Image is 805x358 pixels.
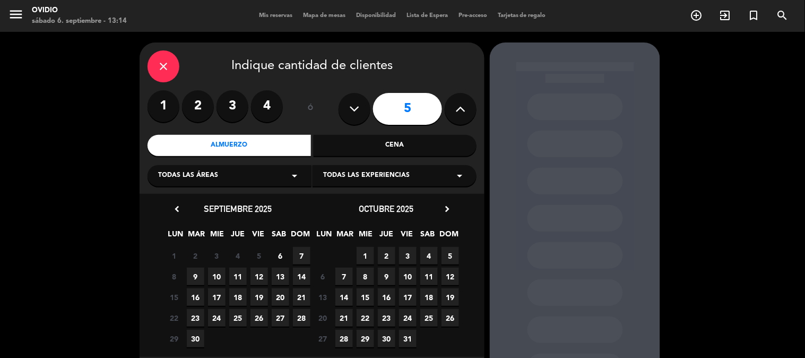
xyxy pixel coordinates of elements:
label: 1 [148,90,179,122]
span: 6 [272,247,289,265]
span: 14 [335,288,353,306]
span: 3 [208,247,226,265]
i: turned_in_not [748,9,760,22]
span: 16 [187,288,204,306]
span: 24 [399,309,417,327]
div: sábado 6. septiembre - 13:14 [32,16,127,27]
span: Todas las áreas [158,171,218,181]
span: 22 [357,309,374,327]
span: 25 [420,309,438,327]
label: 3 [217,90,248,122]
span: 7 [293,247,310,265]
i: arrow_drop_down [453,169,466,182]
label: 4 [251,90,283,122]
span: LUN [316,228,333,245]
span: 22 [166,309,183,327]
span: 26 [442,309,459,327]
span: 2 [378,247,395,265]
span: 26 [250,309,268,327]
span: 25 [229,309,247,327]
span: 15 [357,288,374,306]
span: 12 [442,268,459,285]
span: DOM [291,228,309,245]
span: Pre-acceso [453,13,492,19]
div: Ovidio [32,5,127,16]
span: 9 [187,268,204,285]
span: 19 [442,288,459,306]
i: search [776,9,789,22]
div: ó [293,90,328,127]
span: MIE [209,228,226,245]
span: 10 [399,268,417,285]
span: 18 [420,288,438,306]
span: 21 [293,288,310,306]
span: 7 [335,268,353,285]
span: septiembre 2025 [204,203,272,214]
span: Disponibilidad [351,13,401,19]
i: close [157,60,170,73]
span: 3 [399,247,417,265]
span: 8 [357,268,374,285]
span: JUE [229,228,247,245]
span: 13 [272,268,289,285]
span: 24 [208,309,226,327]
span: 27 [272,309,289,327]
span: 5 [442,247,459,265]
div: Indique cantidad de clientes [148,50,477,82]
span: MAR [188,228,205,245]
span: 11 [420,268,438,285]
span: 23 [378,309,395,327]
span: 16 [378,288,395,306]
span: 17 [399,288,417,306]
div: Almuerzo [148,135,311,156]
span: LUN [167,228,185,245]
span: MAR [336,228,354,245]
span: 29 [357,330,374,347]
span: 31 [399,330,417,347]
span: Todas las experiencias [323,171,410,181]
span: 27 [314,330,332,347]
span: 6 [314,268,332,285]
i: arrow_drop_down [288,169,301,182]
span: 11 [229,268,247,285]
label: 2 [182,90,214,122]
i: exit_to_app [719,9,732,22]
i: add_circle_outline [690,9,703,22]
span: 30 [378,330,395,347]
span: 17 [208,288,226,306]
span: 21 [335,309,353,327]
span: 13 [314,288,332,306]
span: 1 [357,247,374,265]
span: 19 [250,288,268,306]
span: 28 [335,330,353,347]
span: 28 [293,309,310,327]
span: 15 [166,288,183,306]
span: 20 [272,288,289,306]
i: chevron_right [442,203,453,215]
div: Cena [314,135,477,156]
span: 30 [187,330,204,347]
span: 29 [166,330,183,347]
span: 23 [187,309,204,327]
span: 9 [378,268,395,285]
span: MIE [357,228,375,245]
span: VIE [399,228,416,245]
span: octubre 2025 [359,203,414,214]
span: Lista de Espera [401,13,453,19]
span: 2 [187,247,204,265]
span: 12 [250,268,268,285]
span: 4 [420,247,438,265]
span: 8 [166,268,183,285]
span: Mis reservas [254,13,298,19]
span: 14 [293,268,310,285]
span: DOM [440,228,457,245]
span: 18 [229,288,247,306]
span: 1 [166,247,183,265]
span: 10 [208,268,226,285]
span: 5 [250,247,268,265]
span: Tarjetas de regalo [492,13,551,19]
span: 4 [229,247,247,265]
button: menu [8,6,24,26]
span: 20 [314,309,332,327]
i: chevron_left [171,203,183,215]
